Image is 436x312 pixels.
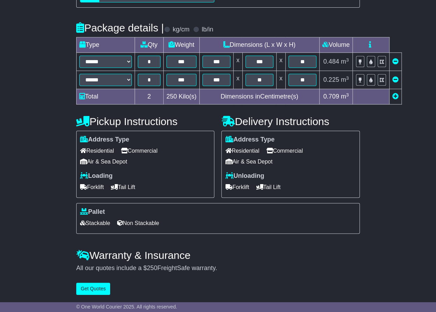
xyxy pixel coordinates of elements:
a: Remove this item [392,58,399,65]
span: Commercial [266,145,303,156]
label: kg/cm [173,26,190,34]
label: Address Type [225,136,274,144]
span: Air & Sea Depot [225,156,272,167]
h4: Warranty & Insurance [76,249,360,261]
td: Qty [135,37,163,53]
h4: Pickup Instructions [76,116,215,127]
span: Forklift [225,182,249,193]
td: Volume [319,37,352,53]
button: Get Quotes [76,283,110,295]
td: x [276,71,285,89]
span: Non Stackable [117,218,159,228]
td: Dimensions (L x W x H) [199,37,319,53]
td: Kilo(s) [163,89,199,104]
span: Forklift [80,182,104,193]
td: Dimensions in Centimetre(s) [199,89,319,104]
td: Total [76,89,135,104]
span: Stackable [80,218,110,228]
label: Address Type [80,136,129,144]
td: x [233,53,242,71]
span: 0.225 [323,76,339,83]
sup: 3 [346,57,349,63]
span: Tail Lift [111,182,135,193]
sup: 3 [346,75,349,81]
span: m [341,58,349,65]
label: lb/in [202,26,213,34]
span: Tail Lift [256,182,280,193]
td: x [276,53,285,71]
span: m [341,93,349,100]
span: Residential [225,145,259,156]
div: All our quotes include a $ FreightSafe warranty. [76,264,360,272]
span: Residential [80,145,114,156]
label: Pallet [80,208,105,216]
h4: Delivery Instructions [221,116,360,127]
span: Air & Sea Depot [80,156,127,167]
a: Remove this item [392,76,399,83]
span: 0.484 [323,58,339,65]
span: 0.709 [323,93,339,100]
span: © One World Courier 2025. All rights reserved. [76,304,177,310]
span: 250 [147,264,157,271]
td: Weight [163,37,199,53]
td: x [233,71,242,89]
a: Add new item [392,93,399,100]
h4: Package details | [76,22,164,34]
sup: 3 [346,92,349,97]
span: m [341,76,349,83]
label: Unloading [225,172,264,180]
td: Type [76,37,135,53]
span: Commercial [121,145,157,156]
label: Loading [80,172,113,180]
td: 2 [135,89,163,104]
span: 250 [166,93,177,100]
